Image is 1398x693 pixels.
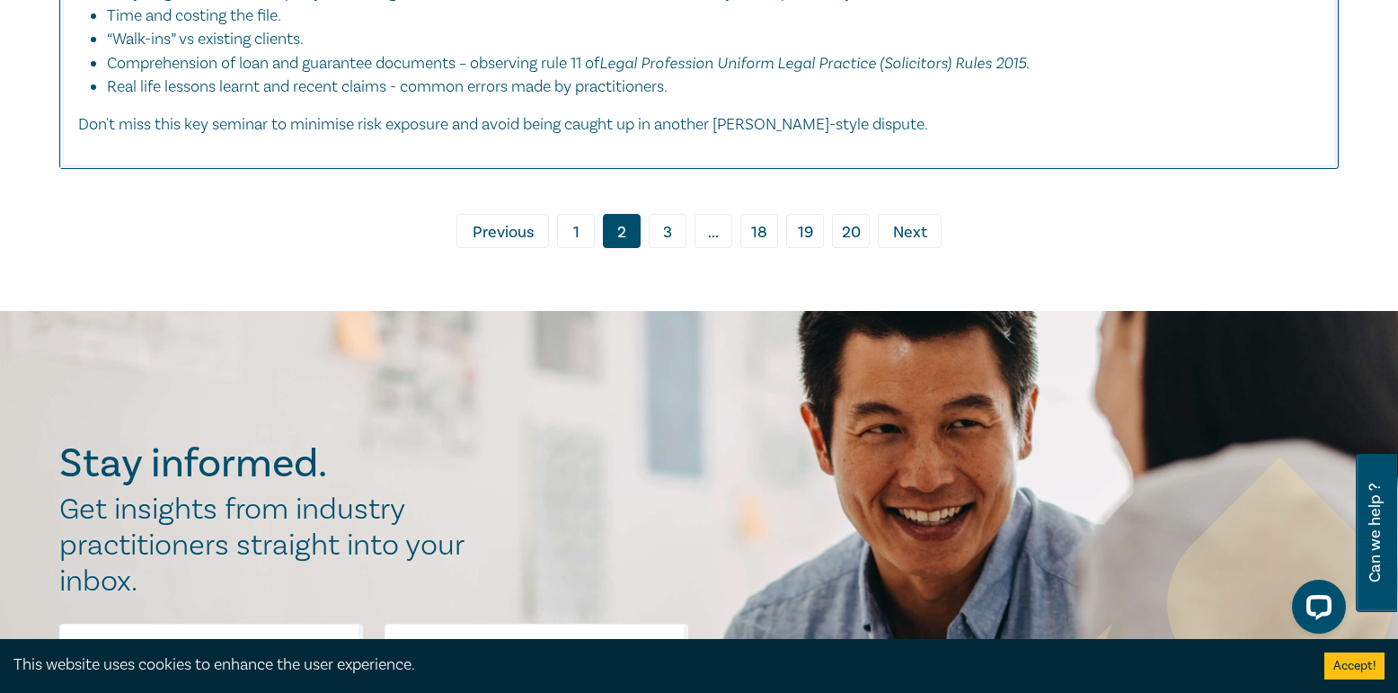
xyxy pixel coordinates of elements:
input: First Name* [59,624,363,667]
li: “Walk-ins” vs existing clients. [107,28,1302,51]
span: Can we help ? [1367,465,1384,601]
a: 2 [603,214,641,248]
a: 1 [557,214,595,248]
em: Legal Profession Uniform Legal Practice (Solicitors) Rules 2015. [599,53,1030,72]
a: 20 [832,214,870,248]
li: Time and costing the file. [107,4,1302,28]
button: Accept cookies [1324,653,1385,680]
h2: Stay informed. [59,440,483,487]
span: Next [893,221,927,244]
div: This website uses cookies to enhance the user experience. [13,653,1297,677]
li: Real life lessons learnt and recent claims - common errors made by practitioners. [107,76,1320,99]
a: Previous [456,214,549,248]
a: 18 [740,214,778,248]
a: 19 [786,214,824,248]
iframe: LiveChat chat widget [1278,573,1353,648]
a: 3 [649,214,686,248]
h2: Get insights from industry practitioners straight into your inbox. [59,492,483,600]
span: Previous [473,221,534,244]
p: Don't miss this key seminar to minimise risk exposure and avoid being caught up in another [PERSO... [78,113,1320,137]
span: ... [695,214,732,248]
input: Last Name* [385,624,688,667]
a: Next [878,214,942,248]
li: Comprehension of loan and guarantee documents – observing rule 11 of [107,51,1302,76]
